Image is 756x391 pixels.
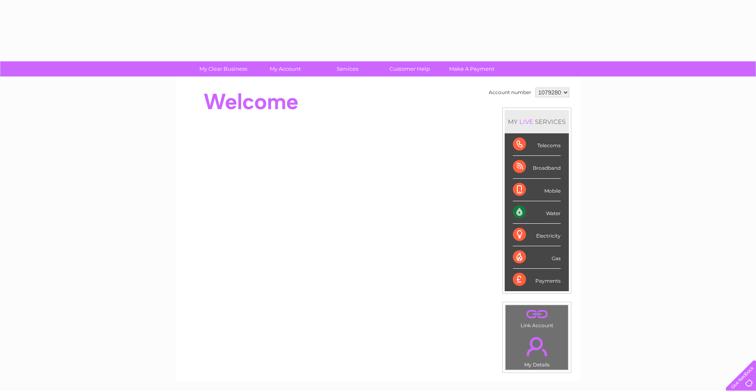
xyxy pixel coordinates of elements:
[513,246,561,269] div: Gas
[376,61,443,76] a: Customer Help
[513,179,561,201] div: Mobile
[508,332,566,361] a: .
[252,61,319,76] a: My Account
[487,85,533,99] td: Account number
[513,201,561,224] div: Water
[508,307,566,321] a: .
[513,224,561,246] div: Electricity
[505,305,568,330] td: Link Account
[513,269,561,291] div: Payments
[505,110,569,133] div: MY SERVICES
[513,156,561,178] div: Broadband
[438,61,505,76] a: Make A Payment
[513,133,561,156] div: Telecoms
[314,61,381,76] a: Services
[518,118,535,126] div: LIVE
[505,330,568,370] td: My Details
[190,61,257,76] a: My Clear Business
